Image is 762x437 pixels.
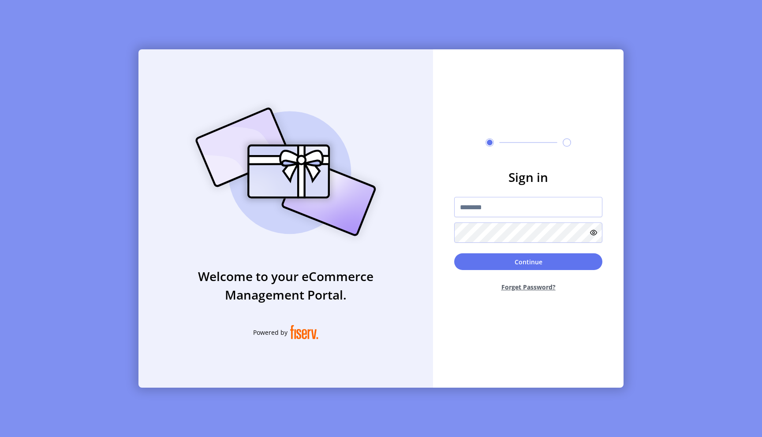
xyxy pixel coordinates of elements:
h3: Welcome to your eCommerce Management Portal. [138,267,433,304]
h3: Sign in [454,168,602,186]
button: Forget Password? [454,275,602,299]
img: card_Illustration.svg [182,98,389,246]
button: Continue [454,253,602,270]
span: Powered by [253,328,288,337]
